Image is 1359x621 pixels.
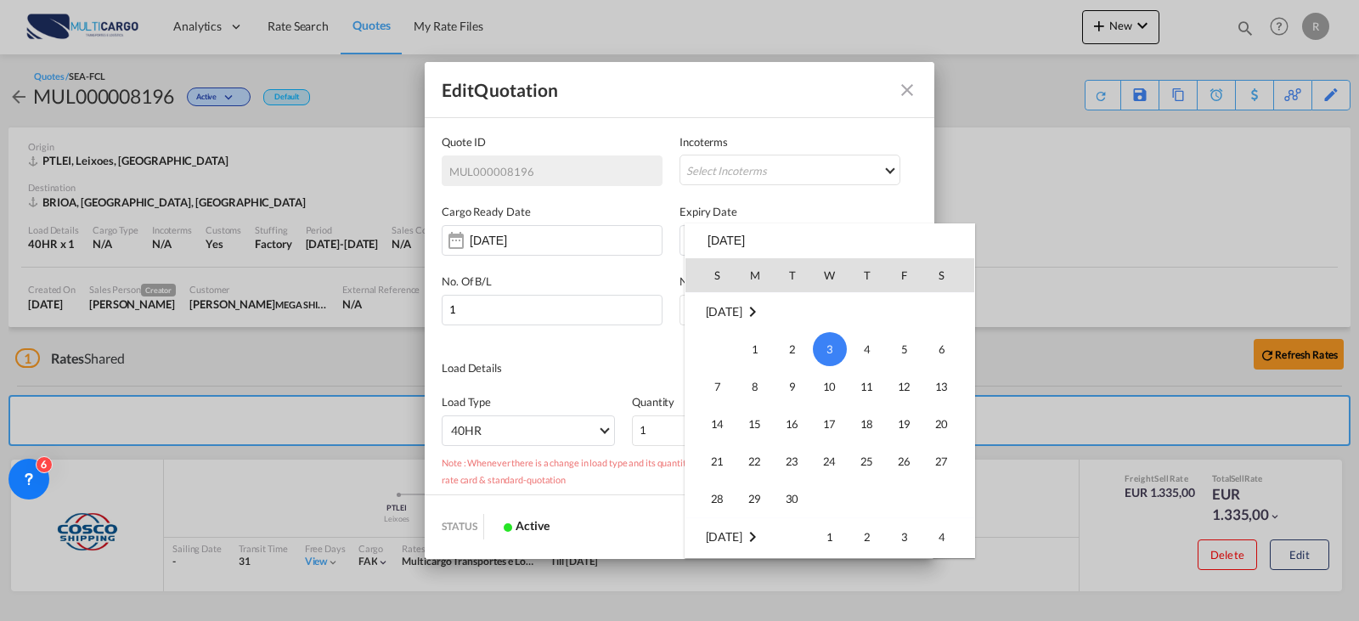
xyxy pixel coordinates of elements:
span: 22 [738,444,772,478]
strong: LOCAL CHARGES - AS PER CO-LOADER/CARRIER INVOICE (If applicable) All exclusions appliable as per ... [17,111,409,160]
span: 14 [701,407,735,441]
td: Thursday September 4 2025 [849,330,886,368]
th: W [811,258,849,292]
th: S [923,258,974,292]
span: 4 [925,520,959,554]
span: 2 [775,332,809,366]
td: Monday September 1 2025 [736,330,774,368]
td: Monday September 15 2025 [736,405,774,443]
td: Tuesday September 2 2025 [774,330,811,368]
strong: Terms and Conditions Payment agreement: Prompt payment conditions are applicable to all offers un... [17,19,452,67]
td: Friday September 26 2025 [886,443,923,480]
span: 11 [850,370,884,404]
tr: Week 1 [685,330,974,368]
th: T [849,258,886,292]
td: Monday September 8 2025 [736,368,774,405]
td: Monday September 29 2025 [736,480,774,518]
span: 9 [775,370,809,404]
span: 30 [775,482,809,516]
td: Sunday September 14 2025 [685,405,736,443]
span: 3 [813,332,847,366]
td: Friday September 5 2025 [886,330,923,368]
span: 6 [925,332,959,366]
td: Sunday September 7 2025 [685,368,736,405]
span: 24 [813,444,847,478]
span: 4 [850,332,884,366]
td: Wednesday September 3 2025 [811,330,849,368]
strong: Remarks: [17,82,67,95]
td: Sunday September 28 2025 [685,480,736,518]
td: Tuesday September 30 2025 [774,480,811,518]
td: Saturday September 20 2025 [923,405,974,443]
tr: Week 1 [685,517,974,556]
tr: Week 2 [685,368,974,405]
span: 7 [701,370,735,404]
span: [DATE] [706,529,742,544]
span: 23 [775,444,809,478]
td: Wednesday September 24 2025 [811,443,849,480]
td: Friday September 12 2025 [886,368,923,405]
span: 8 [738,370,772,404]
span: 15 [738,407,772,441]
td: Friday September 19 2025 [886,405,923,443]
th: M [736,258,774,292]
span: 10 [813,370,847,404]
span: 27 [925,444,959,478]
span: [DATE] [706,304,742,319]
tr: Week 4 [685,443,974,480]
span: 26 [888,444,922,478]
span: 28 [701,482,735,516]
span: 19 [888,407,922,441]
td: Wednesday October 1 2025 [811,517,849,556]
span: 2 [850,520,884,554]
span: 12 [888,370,922,404]
td: Sunday September 21 2025 [685,443,736,480]
span: 1 [813,520,847,554]
td: Friday October 3 2025 [886,517,923,556]
tr: Week undefined [685,292,974,330]
span: 17 [813,407,847,441]
td: Thursday September 11 2025 [849,368,886,405]
td: September 2025 [685,292,974,330]
th: S [685,258,736,292]
tr: Week 5 [685,480,974,518]
span: 5 [888,332,922,366]
span: 1 [738,332,772,366]
td: Saturday September 6 2025 [923,330,974,368]
span: 16 [775,407,809,441]
td: Monday September 22 2025 [736,443,774,480]
td: October 2025 [685,517,811,556]
span: 21 [701,444,735,478]
span: 13 [925,370,959,404]
tr: Week 3 [685,405,974,443]
td: Thursday September 25 2025 [849,443,886,480]
td: Wednesday September 17 2025 [811,405,849,443]
span: 29 [738,482,772,516]
td: Tuesday September 23 2025 [774,443,811,480]
td: Saturday September 13 2025 [923,368,974,405]
td: Wednesday September 10 2025 [811,368,849,405]
span: 3 [888,520,922,554]
td: Thursday September 18 2025 [849,405,886,443]
td: Thursday October 2 2025 [849,517,886,556]
md-calendar: Calendar [685,258,974,557]
span: 20 [925,407,959,441]
td: Tuesday September 9 2025 [774,368,811,405]
span: 25 [850,444,884,478]
span: 18 [850,407,884,441]
th: F [886,258,923,292]
td: Saturday October 4 2025 [923,517,974,556]
th: T [774,258,811,292]
td: Tuesday September 16 2025 [774,405,811,443]
td: Saturday September 27 2025 [923,443,974,480]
